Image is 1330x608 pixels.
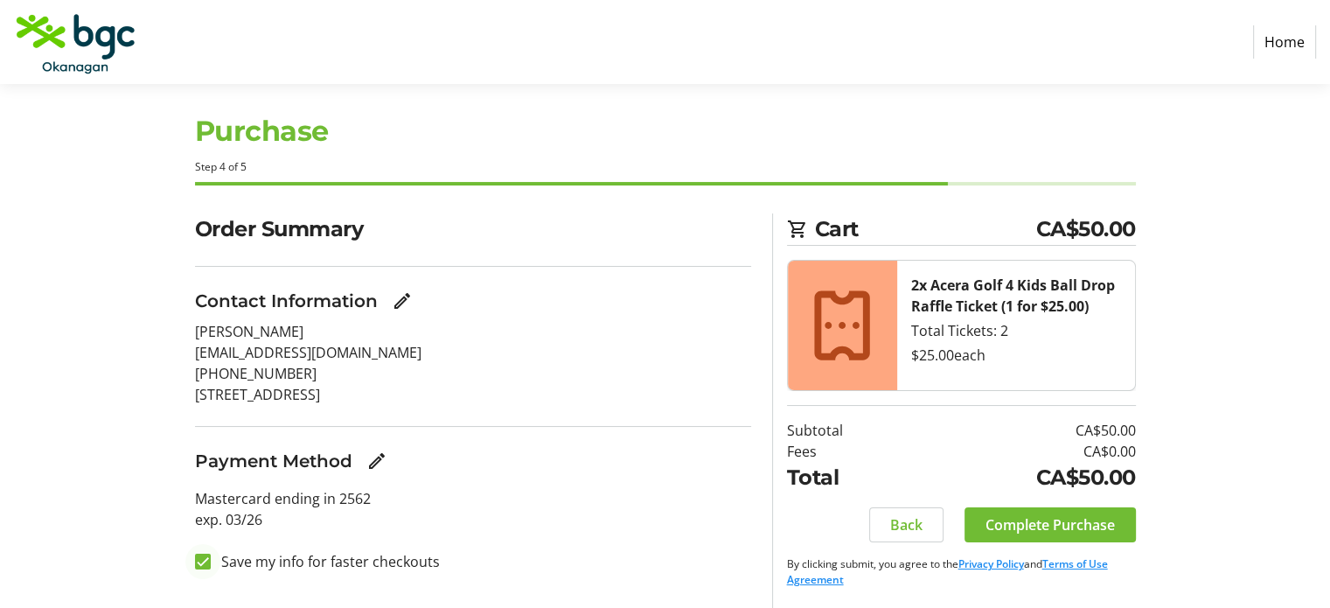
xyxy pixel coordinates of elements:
a: Terms of Use Agreement [787,556,1108,587]
span: Complete Purchase [985,514,1115,535]
a: Home [1253,25,1316,59]
label: Save my info for faster checkouts [211,551,440,572]
a: Privacy Policy [958,556,1024,571]
p: [STREET_ADDRESS] [195,384,751,405]
td: CA$0.00 [912,441,1136,462]
h2: Order Summary [195,213,751,245]
h1: Purchase [195,110,1136,152]
span: Cart [815,213,1036,245]
td: Total [787,462,912,493]
p: [PHONE_NUMBER] [195,363,751,384]
img: BGC Okanagan's Logo [14,7,138,77]
p: Mastercard ending in 2562 exp. 03/26 [195,488,751,530]
td: Subtotal [787,420,912,441]
button: Back [869,507,944,542]
div: Step 4 of 5 [195,159,1136,175]
button: Complete Purchase [964,507,1136,542]
td: Fees [787,441,912,462]
p: By clicking submit, you agree to the and [787,556,1136,588]
strong: 2x Acera Golf 4 Kids Ball Drop Raffle Ticket (1 for $25.00) [911,276,1115,316]
div: $25.00 each [911,345,1121,366]
td: CA$50.00 [912,420,1136,441]
h3: Payment Method [195,448,352,474]
p: [PERSON_NAME] [195,321,751,342]
h3: Contact Information [195,288,378,314]
p: [EMAIL_ADDRESS][DOMAIN_NAME] [195,342,751,363]
span: CA$50.00 [1036,213,1136,245]
td: CA$50.00 [912,462,1136,493]
div: Total Tickets: 2 [911,320,1121,341]
span: Back [890,514,923,535]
